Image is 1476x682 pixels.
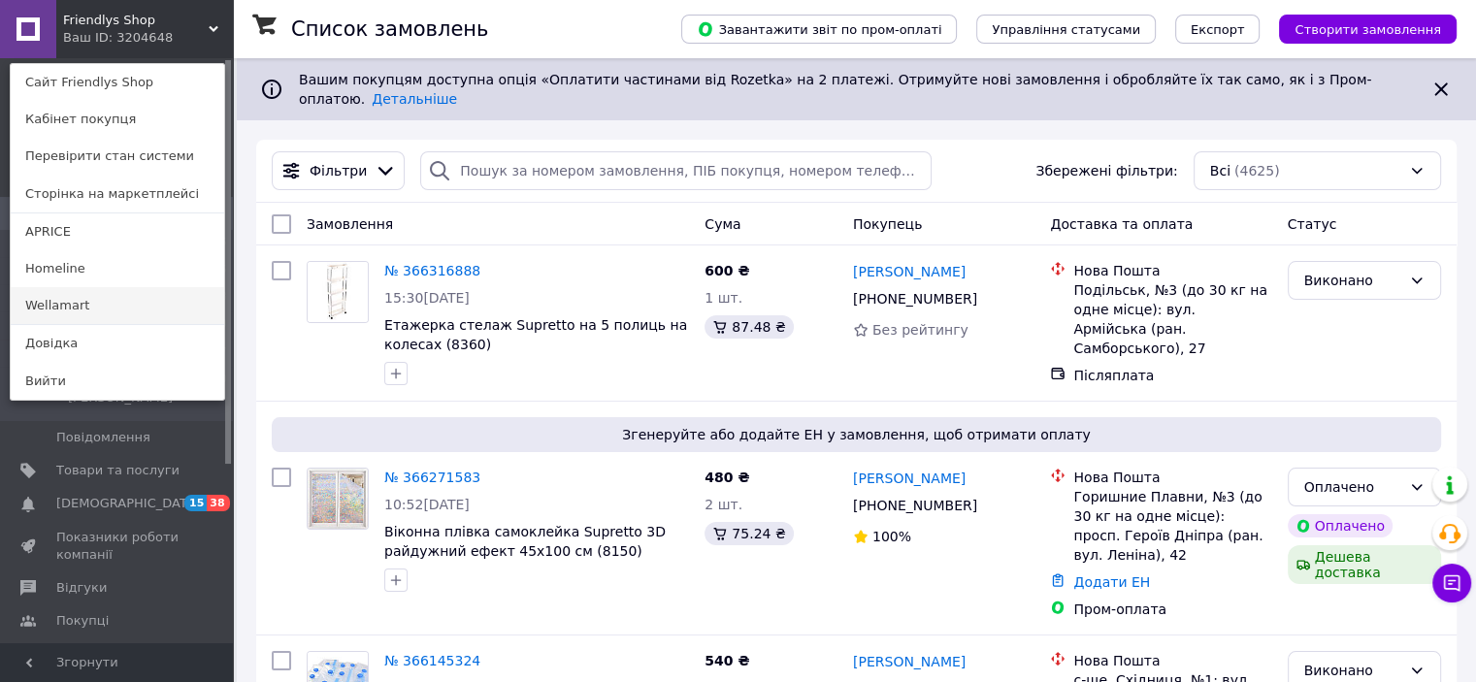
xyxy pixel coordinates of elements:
[1073,280,1271,358] div: Подільськ, №3 (до 30 кг на одне місце): вул. Армійська (ран. Самборського), 27
[384,290,470,306] span: 15:30[DATE]
[1288,216,1337,232] span: Статус
[1191,22,1245,37] span: Експорт
[308,262,368,322] img: Фото товару
[11,287,224,324] a: Wellamart
[705,522,793,545] div: 75.24 ₴
[384,317,687,352] a: Етажерка стелаж Supretto на 5 полиць на колесах (8360)
[681,15,957,44] button: Завантажити звіт по пром-оплаті
[56,579,107,597] span: Відгуки
[307,216,393,232] span: Замовлення
[853,652,966,671] a: [PERSON_NAME]
[1304,270,1401,291] div: Виконано
[853,216,922,232] span: Покупець
[372,91,457,107] a: Детальніше
[1035,161,1177,180] span: Збережені фільтри:
[1279,15,1457,44] button: Створити замовлення
[56,462,180,479] span: Товари та послуги
[1295,22,1441,37] span: Створити замовлення
[853,262,966,281] a: [PERSON_NAME]
[1073,600,1271,619] div: Пром-оплата
[11,325,224,362] a: Довідка
[63,29,145,47] div: Ваш ID: 3204648
[705,497,742,512] span: 2 шт.
[1175,15,1261,44] button: Експорт
[705,653,749,668] span: 540 ₴
[853,469,966,488] a: [PERSON_NAME]
[384,653,480,668] a: № 366145324
[11,363,224,400] a: Вийти
[1304,660,1401,681] div: Виконано
[849,492,981,519] div: [PHONE_NUMBER]
[849,285,981,312] div: [PHONE_NUMBER]
[384,470,480,485] a: № 366271583
[1260,20,1457,36] a: Створити замовлення
[1073,651,1271,670] div: Нова Пошта
[1050,216,1193,232] span: Доставка та оплата
[11,250,224,287] a: Homeline
[697,20,941,38] span: Завантажити звіт по пром-оплаті
[310,161,367,180] span: Фільтри
[976,15,1156,44] button: Управління статусами
[11,64,224,101] a: Сайт Friendlys Shop
[992,22,1140,37] span: Управління статусами
[11,138,224,175] a: Перевірити стан системи
[1288,514,1393,537] div: Оплачено
[56,612,109,630] span: Покупці
[1432,564,1471,602] button: Чат з покупцем
[1073,574,1150,590] a: Додати ЕН
[705,216,740,232] span: Cума
[184,495,207,511] span: 15
[299,72,1371,107] span: Вашим покупцям доступна опція «Оплатити частинами від Rozetka» на 2 платежі. Отримуйте нові замов...
[872,529,911,544] span: 100%
[11,176,224,212] a: Сторінка на маркетплейсі
[1304,476,1401,498] div: Оплачено
[307,468,369,530] a: Фото товару
[308,469,368,529] img: Фото товару
[1210,161,1230,180] span: Всі
[872,322,968,338] span: Без рейтингу
[56,495,200,512] span: [DEMOGRAPHIC_DATA]
[1073,487,1271,565] div: Горишние Плавни, №3 (до 30 кг на одне місце): просп. Героїв Дніпра (ран. вул. Леніна), 42
[56,529,180,564] span: Показники роботи компанії
[705,315,793,339] div: 87.48 ₴
[1288,545,1441,584] div: Дешева доставка
[56,429,150,446] span: Повідомлення
[63,12,209,29] span: Friendlys Shop
[705,470,749,485] span: 480 ₴
[1073,366,1271,385] div: Післяплата
[705,290,742,306] span: 1 шт.
[705,263,749,278] span: 600 ₴
[384,524,666,559] a: Віконна плівка самоклейка Supretto 3D райдужний ефект 45х100 см (8150)
[1073,261,1271,280] div: Нова Пошта
[11,101,224,138] a: Кабінет покупця
[384,497,470,512] span: 10:52[DATE]
[1234,163,1280,179] span: (4625)
[1073,468,1271,487] div: Нова Пошта
[420,151,932,190] input: Пошук за номером замовлення, ПІБ покупця, номером телефону, Email, номером накладної
[307,261,369,323] a: Фото товару
[207,495,229,511] span: 38
[279,425,1433,444] span: Згенеруйте або додайте ЕН у замовлення, щоб отримати оплату
[11,213,224,250] a: APRICE
[291,17,488,41] h1: Список замовлень
[384,263,480,278] a: № 366316888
